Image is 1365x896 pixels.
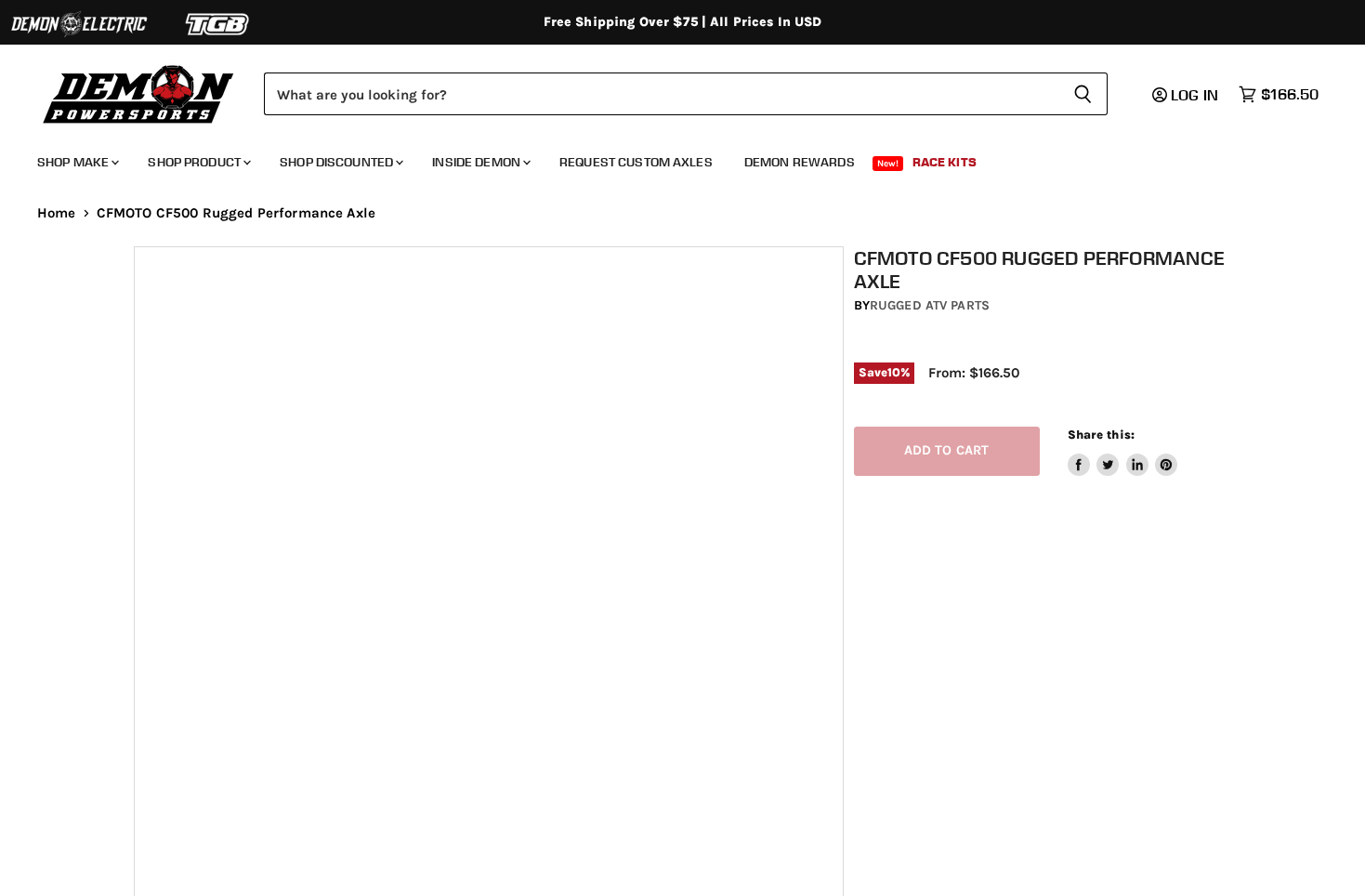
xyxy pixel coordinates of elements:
span: New! [873,156,904,171]
a: $166.50 [1229,81,1328,108]
span: From: $166.50 [928,364,1019,381]
a: Shop Make [23,143,130,181]
span: 10 [887,365,900,379]
img: Demon Electric Logo 2 [9,7,149,42]
span: CFMOTO CF500 Rugged Performance Axle [97,205,375,221]
a: Shop Product [134,143,262,181]
button: Search [1058,72,1108,115]
div: by [854,296,1241,316]
a: Rugged ATV Parts [870,297,990,313]
form: Product [264,72,1108,115]
a: Log in [1144,86,1229,103]
span: $166.50 [1261,86,1319,103]
h1: CFMOTO CF500 Rugged Performance Axle [854,246,1241,293]
img: TGB Logo 2 [149,7,288,42]
a: Request Custom Axles [545,143,727,181]
input: Search [264,72,1058,115]
span: Log in [1171,86,1218,104]
a: Home [37,205,76,221]
a: Demon Rewards [730,143,869,181]
span: Share this: [1068,428,1135,441]
aside: Share this: [1068,427,1178,476]
span: Save % [854,362,915,383]
img: Demon Powersports [37,60,241,126]
a: Shop Discounted [266,143,414,181]
ul: Main menu [23,136,1314,181]
a: Inside Demon [418,143,542,181]
a: Race Kits [899,143,991,181]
